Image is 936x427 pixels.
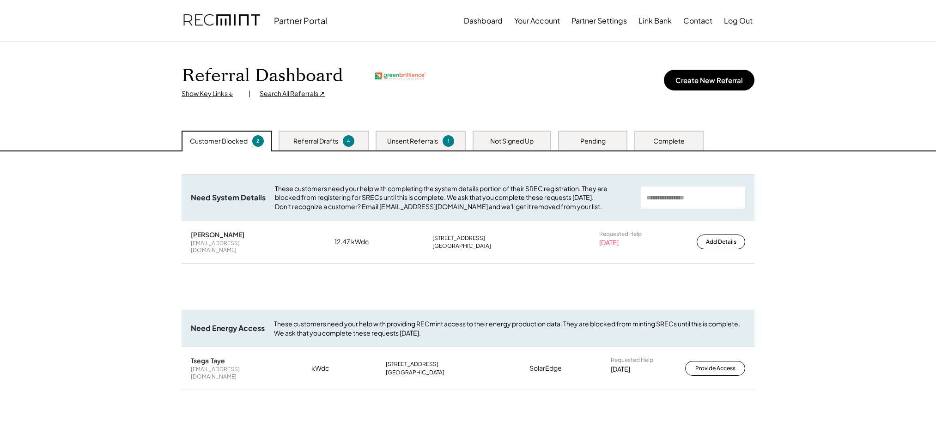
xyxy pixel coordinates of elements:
div: These customers need your help with completing the system details portion of their SREC registrat... [275,184,632,211]
div: Referral Drafts [293,137,338,146]
div: [PERSON_NAME] [191,230,244,239]
div: Customer Blocked [190,137,248,146]
div: [DATE] [611,365,630,374]
div: Unsent Referrals [387,137,438,146]
div: These customers need your help with providing RECmint access to their energy production data. The... [274,319,745,337]
img: recmint-logotype%403x.png [183,5,260,36]
button: Create New Referral [664,70,754,90]
div: Search All Referrals ↗ [260,89,325,98]
button: Contact [683,12,712,30]
div: [STREET_ADDRESS] [432,235,485,242]
div: Complete [653,137,685,146]
div: 1 [444,138,453,144]
div: 4 [344,138,353,144]
div: Not Signed Up [490,137,534,146]
div: Partner Portal [274,15,327,26]
div: 12.47 kWdc [334,237,381,247]
div: [STREET_ADDRESS] [386,361,501,368]
div: Requested Help [611,356,653,364]
div: | [249,89,250,98]
button: Link Bank [638,12,672,30]
div: Need System Details [191,193,266,203]
button: Add Details [697,235,745,249]
div: [GEOGRAPHIC_DATA] [386,369,501,376]
button: Dashboard [464,12,503,30]
h1: Referral Dashboard [182,65,343,87]
button: Your Account [514,12,560,30]
div: Pending [580,137,606,146]
div: Tsega Taye [191,356,274,365]
div: [GEOGRAPHIC_DATA] [432,242,491,250]
div: Requested Help [599,230,642,238]
div: Show Key Links ↓ [182,89,239,98]
img: greenbrilliance.png [375,72,426,79]
div: SolarEdge [529,364,583,373]
button: Partner Settings [571,12,627,30]
div: kWdc [311,364,358,373]
div: 2 [254,138,262,144]
button: Provide Access [685,361,745,376]
div: Need Energy Access [191,324,265,333]
div: [DATE] [599,238,619,247]
button: Log Out [724,12,753,30]
div: [EMAIL_ADDRESS][DOMAIN_NAME] [191,240,283,254]
div: [EMAIL_ADDRESS][DOMAIN_NAME] [191,366,283,380]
